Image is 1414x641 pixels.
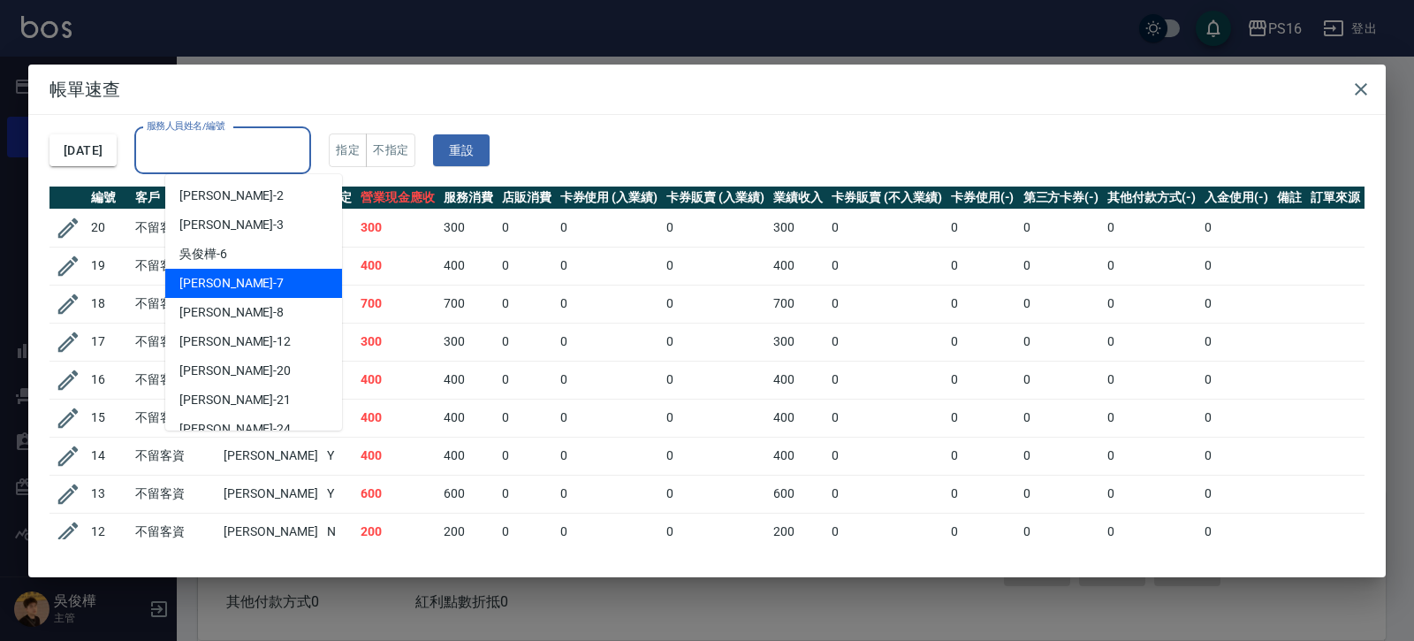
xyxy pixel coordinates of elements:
td: 0 [1200,513,1273,551]
td: 不留客資 [131,285,219,323]
td: 0 [556,513,663,551]
td: 700 [356,285,439,323]
td: 0 [498,361,556,399]
label: 服務人員姓名/編號 [147,119,224,133]
td: 不留客資 [131,209,219,247]
h2: 帳單速查 [28,65,1386,114]
button: 指定 [329,134,367,168]
td: 400 [769,361,827,399]
td: 400 [356,247,439,285]
td: 0 [827,247,946,285]
td: 0 [498,209,556,247]
td: 700 [769,285,827,323]
span: [PERSON_NAME] -12 [179,332,291,351]
td: Y [323,475,356,513]
td: 20 [87,209,131,247]
td: [PERSON_NAME] [219,437,323,475]
td: 0 [946,247,1019,285]
td: 600 [439,475,498,513]
td: 不留客資 [131,323,219,361]
td: 不留客資 [131,475,219,513]
td: 400 [439,399,498,437]
td: 300 [356,323,439,361]
td: 300 [439,323,498,361]
span: [PERSON_NAME] -20 [179,362,291,380]
td: 0 [1103,399,1200,437]
th: 訂單來源 [1306,187,1365,210]
th: 編號 [87,187,131,210]
td: 17 [87,323,131,361]
td: 0 [662,361,769,399]
button: [DATE] [49,134,117,167]
td: 0 [1103,513,1200,551]
td: 0 [556,247,663,285]
td: 0 [1019,285,1104,323]
th: 卡券販賣 (入業績) [662,187,769,210]
td: [PERSON_NAME] [219,475,323,513]
td: 0 [946,437,1019,475]
th: 卡券販賣 (不入業績) [827,187,946,210]
td: 0 [946,475,1019,513]
td: 0 [946,513,1019,551]
td: 不留客資 [131,399,219,437]
td: 0 [556,323,663,361]
td: 400 [439,247,498,285]
td: 0 [662,209,769,247]
td: 0 [1200,285,1273,323]
td: 0 [1103,361,1200,399]
td: 0 [1019,361,1104,399]
td: [PERSON_NAME] [219,513,323,551]
td: 400 [356,399,439,437]
td: 0 [556,361,663,399]
td: 400 [769,247,827,285]
td: 0 [1200,361,1273,399]
td: N [323,513,356,551]
td: Y [323,437,356,475]
td: 300 [769,323,827,361]
td: 400 [439,437,498,475]
span: [PERSON_NAME] -2 [179,187,284,205]
td: 300 [769,209,827,247]
td: 400 [356,361,439,399]
td: 15 [87,399,131,437]
td: 200 [769,513,827,551]
td: 0 [1200,475,1273,513]
td: 400 [356,437,439,475]
td: 不留客資 [131,361,219,399]
td: 0 [662,285,769,323]
td: 200 [439,513,498,551]
td: 0 [1103,285,1200,323]
td: 700 [439,285,498,323]
td: 300 [439,209,498,247]
td: 不留客資 [131,513,219,551]
td: 600 [356,475,439,513]
td: 0 [1019,437,1104,475]
td: 0 [827,475,946,513]
td: 0 [827,437,946,475]
th: 卡券使用(-) [946,187,1019,210]
td: 400 [439,361,498,399]
td: 0 [498,399,556,437]
td: 0 [498,475,556,513]
td: 0 [827,399,946,437]
td: 0 [1019,323,1104,361]
th: 卡券使用 (入業績) [556,187,663,210]
td: 300 [356,209,439,247]
td: 0 [827,323,946,361]
th: 客戶 [131,187,219,210]
td: 0 [827,513,946,551]
td: 13 [87,475,131,513]
td: 0 [1019,247,1104,285]
td: 不留客資 [131,437,219,475]
td: 0 [1019,475,1104,513]
td: 0 [1200,399,1273,437]
td: 0 [946,323,1019,361]
th: 服務消費 [439,187,498,210]
td: 19 [87,247,131,285]
th: 第三方卡券(-) [1019,187,1104,210]
td: 0 [827,209,946,247]
td: 12 [87,513,131,551]
th: 營業現金應收 [356,187,439,210]
td: 16 [87,361,131,399]
td: 0 [662,323,769,361]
